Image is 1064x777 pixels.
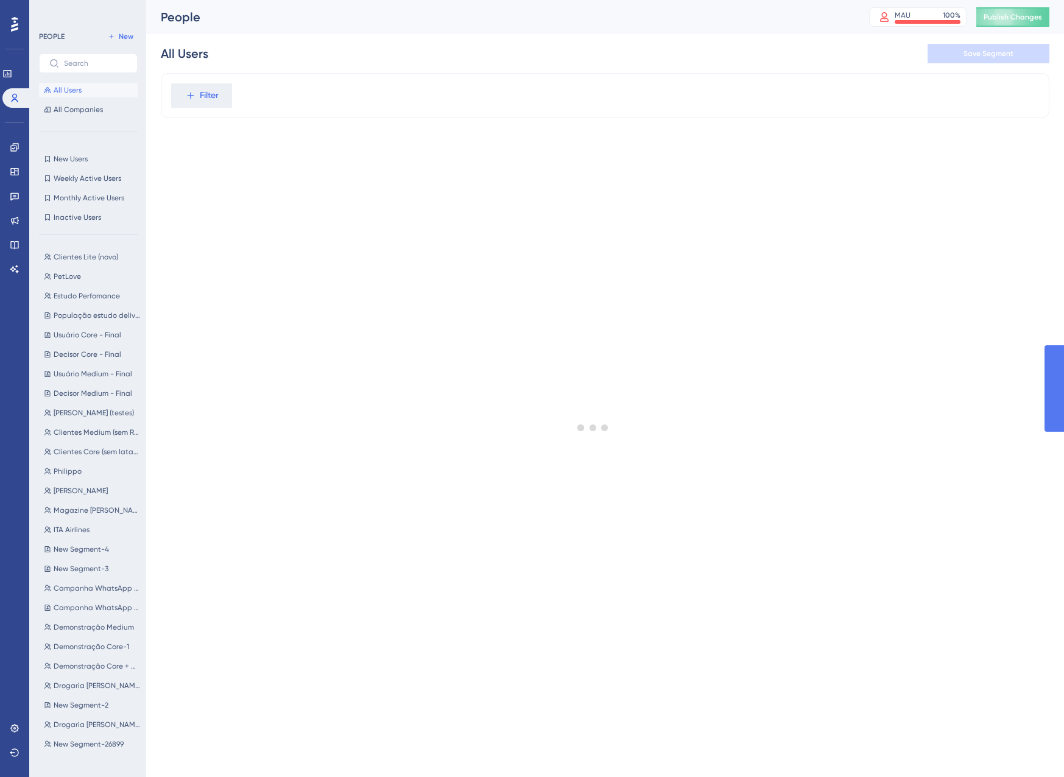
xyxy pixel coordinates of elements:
span: Monthly Active Users [54,193,124,203]
button: Estudo Perfomance [39,289,145,303]
button: Weekly Active Users [39,171,138,186]
span: Campanha WhatsApp (Tela Inicial) [54,603,140,613]
button: Save Segment [928,44,1049,63]
span: All Companies [54,105,103,114]
span: Weekly Active Users [54,174,121,183]
span: All Users [54,85,82,95]
button: All Users [39,83,138,97]
button: Decisor Medium - Final [39,386,145,401]
span: Drogaria [PERSON_NAME] [54,720,140,730]
span: New Segment-26899 [54,739,124,749]
button: New Users [39,152,138,166]
button: Philippo [39,464,145,479]
button: New [104,29,138,44]
button: Campanha WhatsApp (Tela de Contatos) [39,581,145,596]
div: PEOPLE [39,32,65,41]
span: Clientes Core (sem latam) [54,447,140,457]
button: [PERSON_NAME] [39,483,145,498]
button: Clientes Core (sem latam) [39,445,145,459]
button: Demonstração Core-1 [39,639,145,654]
button: Usuário Core - Final [39,328,145,342]
div: 100 % [943,10,960,20]
button: População estudo delivery [DATE] [39,308,145,323]
span: Decisor Core - Final [54,350,121,359]
button: Clientes Medium (sem Raízen) [39,425,145,440]
button: Clientes Lite (novo) [39,250,145,264]
span: Save Segment [964,49,1013,58]
button: Decisor Core - Final [39,347,145,362]
span: Demonstração Core-1 [54,642,129,652]
span: Campanha WhatsApp (Tela de Contatos) [54,583,140,593]
span: ITA Airlines [54,525,90,535]
span: New Segment-2 [54,700,108,710]
button: Demonstração Medium [39,620,145,635]
span: Clientes Medium (sem Raízen) [54,427,140,437]
span: Decisor Medium - Final [54,388,132,398]
span: New [119,32,133,41]
button: Magazine [PERSON_NAME] [39,503,145,518]
button: New Segment-26899 [39,737,145,751]
button: New Segment-2 [39,698,145,712]
span: PetLove [54,272,81,281]
span: Clientes Lite (novo) [54,252,118,262]
iframe: UserGuiding AI Assistant Launcher [1013,729,1049,765]
button: Publish Changes [976,7,1049,27]
span: Magazine [PERSON_NAME] [54,505,140,515]
button: New Segment-3 [39,561,145,576]
span: Demonstração Core + Medium [54,661,140,671]
button: Usuário Medium - Final [39,367,145,381]
button: PetLove [39,269,145,284]
span: Estudo Perfomance [54,291,120,301]
button: Inactive Users [39,210,138,225]
button: [PERSON_NAME] (testes) [39,406,145,420]
span: População estudo delivery [DATE] [54,311,140,320]
span: Drogaria [PERSON_NAME] teste [54,681,140,691]
span: [PERSON_NAME] [54,486,108,496]
button: New Segment-4 [39,542,145,557]
button: All Companies [39,102,138,117]
span: New Users [54,154,88,164]
button: Monthly Active Users [39,191,138,205]
span: Demonstração Medium [54,622,134,632]
input: Search [64,59,127,68]
div: People [161,9,839,26]
span: New Segment-3 [54,564,108,574]
button: Drogaria [PERSON_NAME] teste [39,678,145,693]
span: Publish Changes [984,12,1042,22]
span: [PERSON_NAME] (testes) [54,408,134,418]
span: New Segment-4 [54,544,109,554]
span: Usuário Core - Final [54,330,121,340]
span: Usuário Medium - Final [54,369,132,379]
button: Drogaria [PERSON_NAME] [39,717,145,732]
span: Philippo [54,466,82,476]
div: All Users [161,45,208,62]
button: Campanha WhatsApp (Tela Inicial) [39,600,145,615]
span: Inactive Users [54,213,101,222]
div: MAU [895,10,911,20]
button: ITA Airlines [39,522,145,537]
button: Demonstração Core + Medium [39,659,145,673]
